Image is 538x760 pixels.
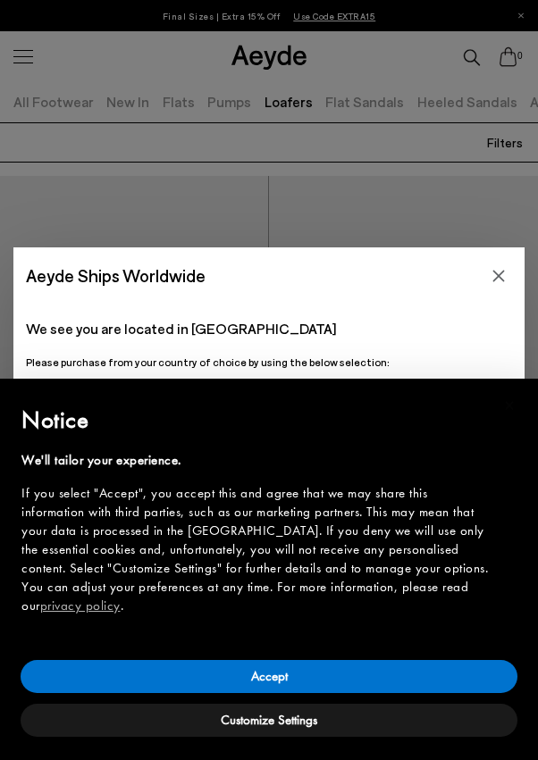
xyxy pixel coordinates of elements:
a: privacy policy [40,597,121,614]
h2: Notice [21,403,488,437]
span: × [504,391,516,419]
button: Accept [21,660,517,693]
button: Customize Settings [21,704,517,737]
span: Aeyde Ships Worldwide [26,260,206,291]
p: Please purchase from your country of choice by using the below selection: [26,354,512,371]
button: Close [485,263,512,289]
p: We see you are located in [GEOGRAPHIC_DATA] [26,318,512,339]
div: We'll tailor your experience. [21,451,488,470]
div: If you select "Accept", you accept this and agree that we may share this information with third p... [21,484,488,615]
button: Close this notice [488,384,531,427]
